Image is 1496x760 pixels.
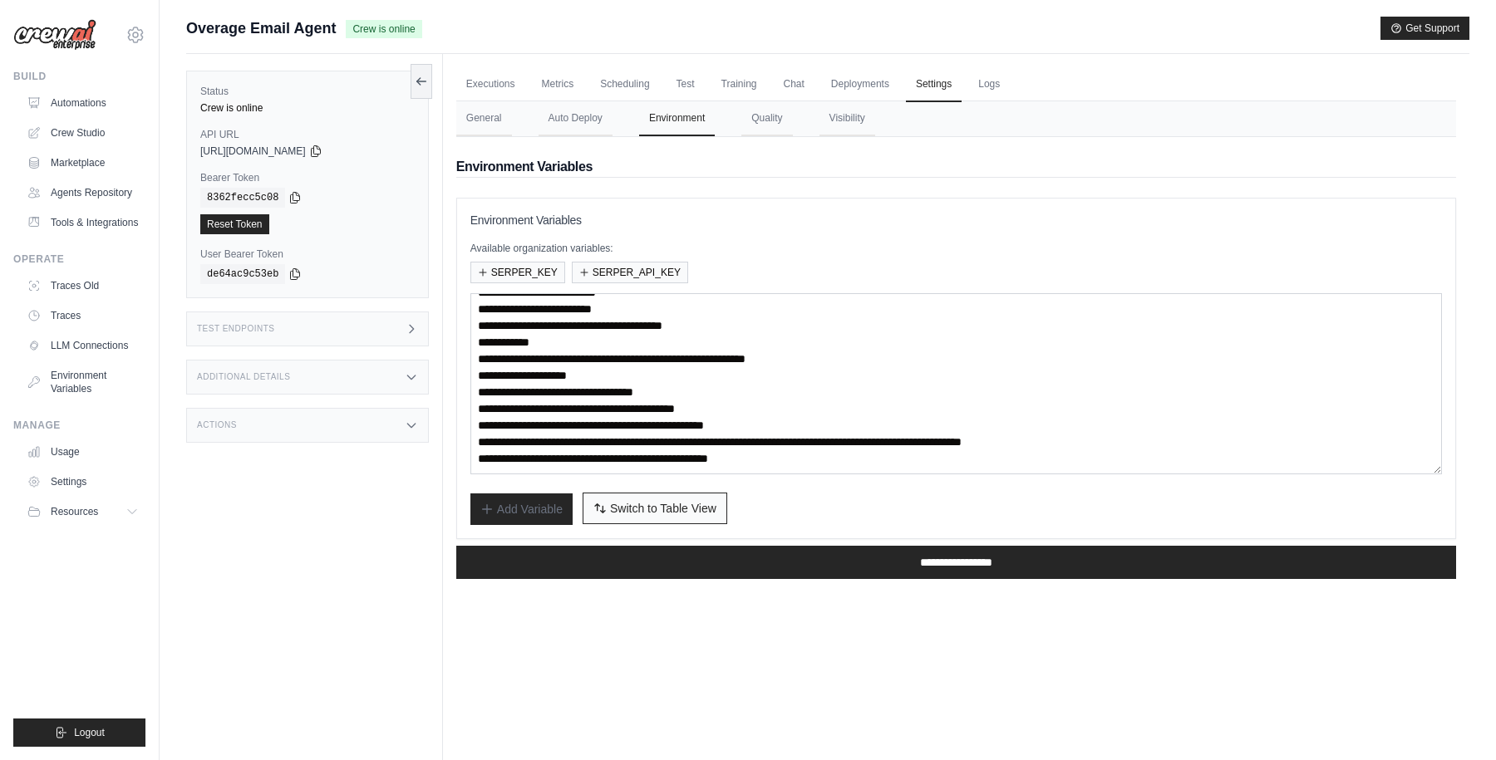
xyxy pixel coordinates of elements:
[200,85,415,98] label: Status
[200,128,415,141] label: API URL
[200,101,415,115] div: Crew is online
[1413,680,1496,760] iframe: Chat Widget
[13,718,145,747] button: Logout
[968,67,1010,102] a: Logs
[639,101,715,136] button: Environment
[13,419,145,432] div: Manage
[456,101,512,136] button: General
[20,90,145,116] a: Automations
[13,70,145,83] div: Build
[470,242,1442,255] p: Available organization variables:
[200,145,306,158] span: [URL][DOMAIN_NAME]
[200,248,415,261] label: User Bearer Token
[13,19,96,51] img: Logo
[610,500,716,517] span: Switch to Table View
[200,264,285,284] code: de64ac9c53eb
[821,67,899,102] a: Deployments
[456,101,1456,136] nav: Tabs
[774,67,814,102] a: Chat
[74,726,105,739] span: Logout
[667,67,705,102] a: Test
[20,302,145,329] a: Traces
[20,498,145,525] button: Resources
[20,120,145,146] a: Crew Studio
[583,493,727,524] button: Switch to Table View
[20,362,145,402] a: Environment Variables
[20,332,145,359] a: LLM Connections
[197,324,275,334] h3: Test Endpoints
[186,17,336,40] span: Overage Email Agent
[1380,17,1469,40] button: Get Support
[197,420,237,430] h3: Actions
[346,20,421,38] span: Crew is online
[539,101,613,136] button: Auto Deploy
[200,171,415,184] label: Bearer Token
[197,372,290,382] h3: Additional Details
[456,157,1456,177] h2: Environment Variables
[20,179,145,206] a: Agents Repository
[456,67,525,102] a: Executions
[470,262,565,283] button: SERPER_KEY
[20,468,145,495] a: Settings
[532,67,584,102] a: Metrics
[20,209,145,236] a: Tools & Integrations
[819,101,875,136] button: Visibility
[906,67,962,102] a: Settings
[51,505,98,518] span: Resources
[200,188,285,208] code: 8362fecc5c08
[741,101,792,136] button: Quality
[20,272,145,299] a: Traces Old
[572,262,688,283] button: SERPER_API_KEY
[590,67,659,102] a: Scheduling
[200,214,269,234] a: Reset Token
[711,67,767,102] a: Training
[470,212,1442,228] h3: Environment Variables
[470,493,573,525] button: Add Variable
[20,439,145,465] a: Usage
[20,150,145,176] a: Marketplace
[13,253,145,266] div: Operate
